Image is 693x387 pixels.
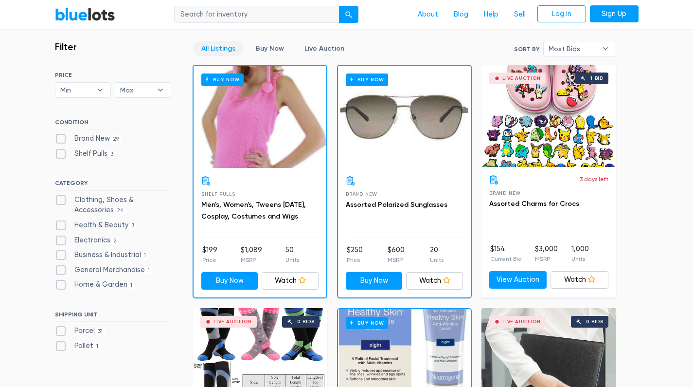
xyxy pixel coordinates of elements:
span: 1 [93,343,102,350]
span: 2 [110,237,120,245]
li: 20 [430,245,444,264]
b: ▾ [150,83,171,97]
span: 29 [110,135,122,143]
label: General Merchandise [55,265,153,276]
a: Sign Up [590,5,639,23]
p: Price [202,256,217,264]
a: Help [476,5,506,24]
div: 0 bids [297,319,315,324]
a: About [410,5,446,24]
label: Health & Beauty [55,220,138,231]
a: Buy Now [346,272,403,290]
span: Max [120,83,152,97]
label: Pallet [55,341,102,351]
input: Search for inventory [174,6,339,23]
div: Live Auction [502,319,541,324]
h6: Buy Now [201,74,244,86]
p: Units [430,256,444,264]
h6: Buy Now [346,317,388,329]
label: Electronics [55,235,120,246]
a: Watch [406,272,463,290]
li: $1,089 [241,245,262,264]
a: Live Auction 1 bid [481,65,616,167]
span: 24 [114,207,127,215]
a: Assorted Charms for Crocs [489,200,579,208]
a: Buy Now [338,66,471,168]
li: $199 [202,245,217,264]
span: 1 [141,252,149,259]
a: Log In [537,5,586,23]
span: Brand New [489,190,521,196]
div: 0 bids [586,319,604,324]
h6: Buy Now [346,74,388,86]
span: 1 [145,267,153,275]
label: Shelf Pulls [55,148,117,159]
span: Most Bids [549,41,597,56]
li: $154 [490,244,522,263]
p: 3 days left [580,175,608,184]
p: Units [285,256,299,264]
label: Sort By [514,45,539,54]
li: 50 [285,245,299,264]
a: Sell [506,5,533,24]
a: Watch [262,272,319,290]
div: Live Auction [213,319,252,324]
p: Current Bid [490,255,522,263]
label: Clothing, Shoes & Accessories [55,195,171,216]
li: 1,000 [571,244,589,263]
a: Men's, Women's, Tweens [DATE], Cosplay, Costumes and Wigs [201,201,306,221]
a: All Listings [193,41,244,56]
span: 3 [107,150,117,158]
p: MSRP [388,256,405,264]
li: $600 [388,245,405,264]
div: Live Auction [502,76,541,81]
span: 31 [95,328,106,336]
span: Min [60,83,92,97]
h6: CATEGORY [55,180,171,190]
label: Brand New [55,133,122,144]
b: ▾ [595,41,616,56]
h6: SHIPPING UNIT [55,311,171,322]
label: Home & Garden [55,279,136,290]
b: ▾ [90,83,110,97]
label: Parcel [55,326,106,336]
p: Price [347,256,363,264]
h6: CONDITION [55,119,171,129]
h6: PRICE [55,72,171,78]
a: Assorted Polarized Sunglasses [346,201,447,209]
a: View Auction [489,271,547,289]
li: $250 [347,245,363,264]
span: 1 [127,282,136,290]
label: Business & Industrial [55,250,149,260]
p: MSRP [535,255,558,263]
p: Units [571,255,589,263]
a: Buy Now [201,272,258,290]
span: 3 [128,222,138,230]
a: Buy Now [248,41,292,56]
span: Shelf Pulls [201,191,235,197]
a: Buy Now [194,66,326,168]
a: BlueLots [55,7,115,21]
li: $3,000 [535,244,558,263]
p: MSRP [241,256,262,264]
h3: Filter [55,41,77,53]
span: Brand New [346,191,377,197]
a: Blog [446,5,476,24]
a: Live Auction [296,41,353,56]
a: Watch [551,271,608,289]
div: 1 bid [590,76,604,81]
